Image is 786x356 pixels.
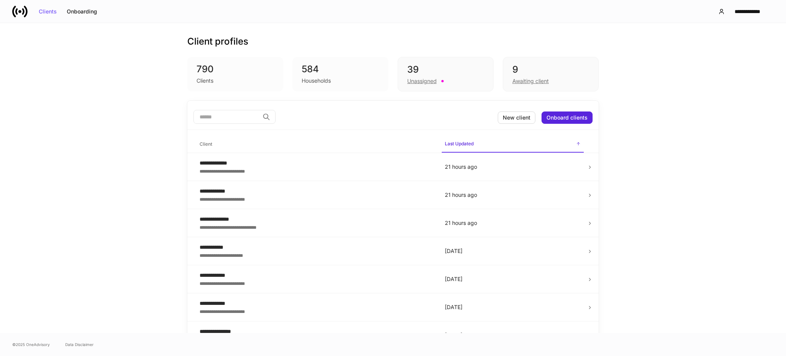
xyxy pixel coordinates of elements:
p: 21 hours ago [445,219,581,227]
div: New client [503,115,530,120]
span: Last Updated [442,136,584,153]
div: 39Unassigned [398,57,494,91]
h6: Last Updated [445,140,474,147]
div: 39 [407,63,484,76]
span: Client [196,136,436,152]
div: Clients [196,77,213,85]
div: 9 [512,63,589,76]
p: [DATE] [445,275,581,283]
p: 21 hours ago [445,191,581,199]
div: 9Awaiting client [503,57,599,91]
button: Onboarding [62,5,102,18]
div: 790 [196,63,274,75]
div: 584 [302,63,379,75]
p: 21 hours ago [445,163,581,171]
div: Households [302,77,331,85]
div: Onboard clients [547,115,588,120]
a: Data Disclaimer [65,341,94,348]
div: Clients [39,9,57,14]
div: Awaiting client [512,77,549,85]
button: New client [498,111,535,124]
span: © 2025 OneAdvisory [12,341,50,348]
div: Onboarding [67,9,97,14]
button: Clients [34,5,62,18]
h3: Client profiles [187,35,248,48]
p: [DATE] [445,331,581,339]
div: Unassigned [407,77,437,85]
p: [DATE] [445,303,581,311]
button: Onboard clients [542,111,593,124]
h6: Client [200,140,212,148]
p: [DATE] [445,247,581,255]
